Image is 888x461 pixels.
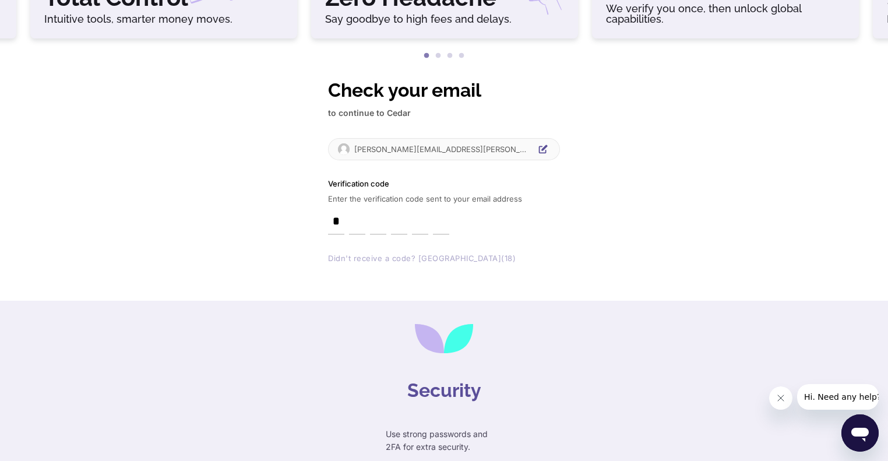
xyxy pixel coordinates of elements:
h4: Security [407,376,481,404]
h6: Intuitive tools, smarter money moves. [44,14,283,24]
input: Digit 6 [433,208,449,235]
p: [PERSON_NAME][EMAIL_ADDRESS][PERSON_NAME][DOMAIN_NAME] [354,145,531,154]
iframe: Message from company [797,384,879,410]
button: 2 [432,50,444,62]
button: Edit [536,142,550,156]
input: Digit 2 [349,208,365,235]
iframe: Button to launch messaging window [841,414,879,452]
p: Use strong passwords and 2FA for extra security. [386,428,502,453]
input: Digit 4 [391,208,407,235]
input: Digit 3 [370,208,386,235]
input: Enter verification code. Digit 1 [328,208,344,235]
h6: We verify you once, then unlock global capabilities. [606,3,845,24]
button: 3 [444,50,456,62]
span: Hi. Need any help? [7,8,84,17]
iframe: Close message [769,386,792,410]
p: to continue to Cedar [328,107,560,119]
input: Digit 5 [412,208,428,235]
button: 1 [421,50,432,62]
h6: Say goodbye to high fees and delays. [325,14,564,24]
button: 4 [456,50,467,62]
p: Verification code [328,179,560,189]
p: Enter the verification code sent to your email address [328,194,560,203]
h1: Check your email [328,76,560,104]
